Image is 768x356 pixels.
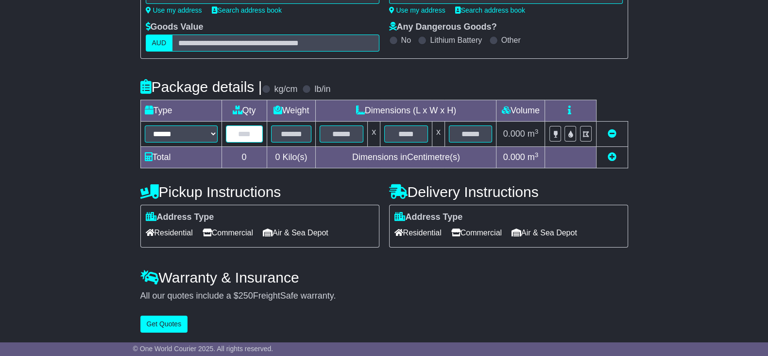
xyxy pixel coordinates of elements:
span: Air & Sea Depot [512,225,577,240]
span: m [528,129,539,139]
td: Kilo(s) [267,147,316,168]
label: Other [501,36,521,45]
span: Commercial [451,225,502,240]
label: kg/cm [274,84,297,95]
a: Search address book [212,6,282,14]
span: © One World Courier 2025. All rights reserved. [133,345,273,353]
td: x [368,122,380,147]
a: Use my address [389,6,445,14]
h4: Package details | [140,79,262,95]
td: Total [140,147,222,168]
span: Commercial [203,225,253,240]
span: Air & Sea Depot [263,225,328,240]
h4: Delivery Instructions [389,184,628,200]
span: 0 [275,152,280,162]
td: Qty [222,100,267,122]
span: 0.000 [503,152,525,162]
label: Lithium Battery [430,36,482,45]
label: No [401,36,411,45]
sup: 3 [535,151,539,159]
label: AUD [146,35,173,52]
a: Add new item [608,152,616,162]
label: Address Type [146,212,214,223]
a: Use my address [146,6,202,14]
label: Any Dangerous Goods? [389,22,497,33]
button: Get Quotes [140,316,188,333]
td: Dimensions in Centimetre(s) [316,147,496,168]
td: 0 [222,147,267,168]
td: Volume [496,100,545,122]
span: 0.000 [503,129,525,139]
div: All our quotes include a $ FreightSafe warranty. [140,291,628,302]
label: lb/in [314,84,330,95]
span: Residential [146,225,193,240]
h4: Warranty & Insurance [140,269,628,285]
a: Search address book [455,6,525,14]
span: 250 [239,291,253,301]
label: Address Type [394,212,463,223]
td: Type [140,100,222,122]
h4: Pickup Instructions [140,184,379,200]
td: x [432,122,444,147]
a: Remove this item [608,129,616,139]
sup: 3 [535,128,539,135]
span: m [528,152,539,162]
label: Goods Value [146,22,204,33]
span: Residential [394,225,442,240]
td: Weight [267,100,316,122]
td: Dimensions (L x W x H) [316,100,496,122]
